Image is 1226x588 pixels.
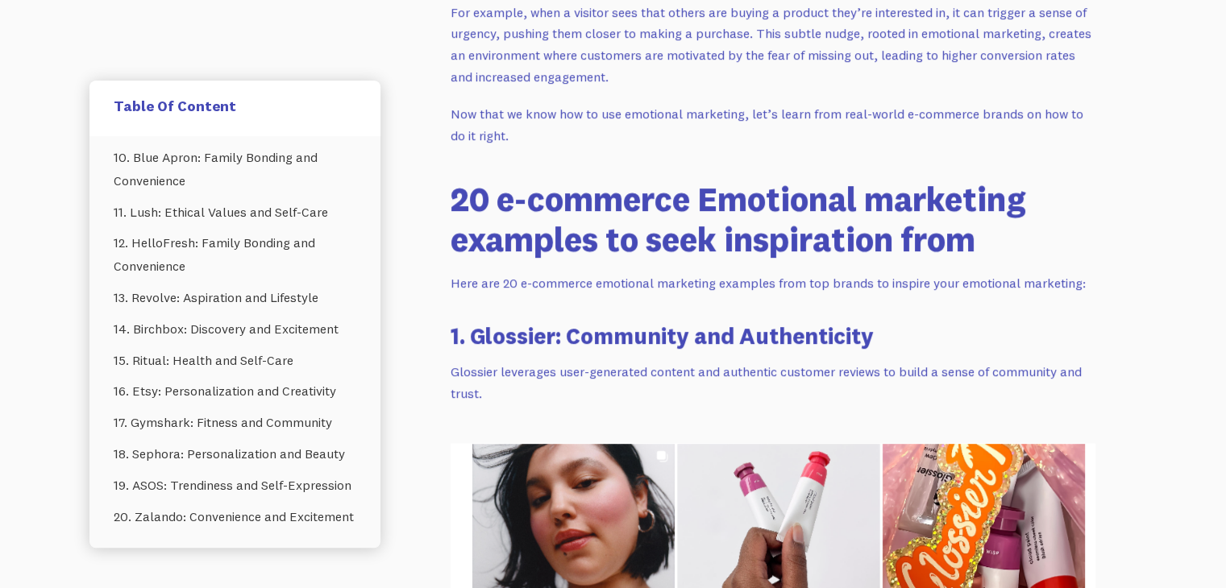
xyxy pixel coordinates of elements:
[114,228,356,283] a: 12. HelloFresh: Family Bonding and Convenience
[114,197,356,228] a: 11. Lush: Ethical Values and Self-Care
[451,361,1095,404] p: Glossier leverages user-generated content and authentic customer reviews to build a sense of comm...
[451,179,1095,260] h2: 20 e-commerce Emotional marketing examples to seek inspiration from
[114,97,356,115] h5: Table Of Content
[114,345,356,376] a: 15. Ritual: Health and Self-Care
[114,142,356,197] a: 10. Blue Apron: Family Bonding and Convenience
[114,407,356,438] a: 17. Gymshark: Fitness and Community
[451,2,1095,88] p: For example, when a visitor sees that others are buying a product they’re interested in, it can t...
[114,501,356,532] a: 20. Zalando: Convenience and Excitement
[114,438,356,470] a: 18. Sephora: Personalization and Beauty
[451,320,1095,351] h3: 1. Glossier: Community and Authenticity
[114,470,356,501] a: 19. ASOS: Trendiness and Self-Expression
[114,282,356,313] a: 13. Revolve: Aspiration and Lifestyle
[114,313,356,345] a: 14. Birchbox: Discovery and Excitement
[114,376,356,408] a: 16. Etsy: Personalization and Creativity
[451,103,1095,146] p: Now that we know how to use emotional marketing, let’s learn from real-world e-commerce brands on...
[451,272,1095,294] p: Here are 20 e-commerce emotional marketing examples from top brands to inspire your emotional mar...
